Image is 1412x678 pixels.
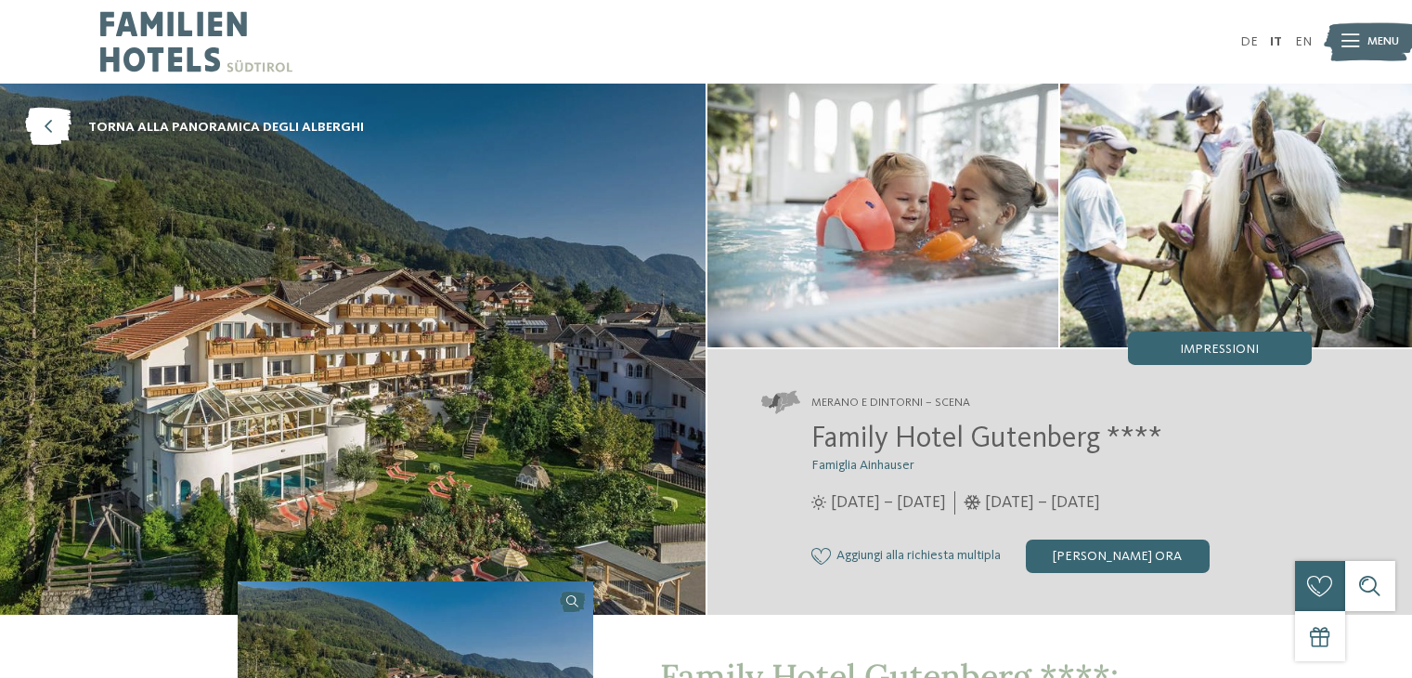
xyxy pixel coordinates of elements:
[1295,35,1312,48] a: EN
[836,549,1001,564] span: Aggiungi alla richiesta multipla
[1367,33,1399,50] span: Menu
[1270,35,1282,48] a: IT
[1240,35,1258,48] a: DE
[811,424,1162,454] span: Family Hotel Gutenberg ****
[25,109,364,147] a: torna alla panoramica degli alberghi
[811,495,826,510] i: Orari d'apertura estate
[831,491,946,515] span: [DATE] – [DATE]
[1180,343,1259,356] span: Impressioni
[964,495,981,510] i: Orari d'apertura inverno
[1060,84,1412,347] img: Family Hotel Gutenberg ****
[707,84,1059,347] img: il family hotel a Scena per amanti della natura dall’estro creativo
[1026,540,1210,573] div: [PERSON_NAME] ora
[985,491,1100,515] span: [DATE] – [DATE]
[811,459,914,472] span: Famiglia Ainhauser
[88,118,364,137] span: torna alla panoramica degli alberghi
[811,395,970,411] span: Merano e dintorni – Scena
